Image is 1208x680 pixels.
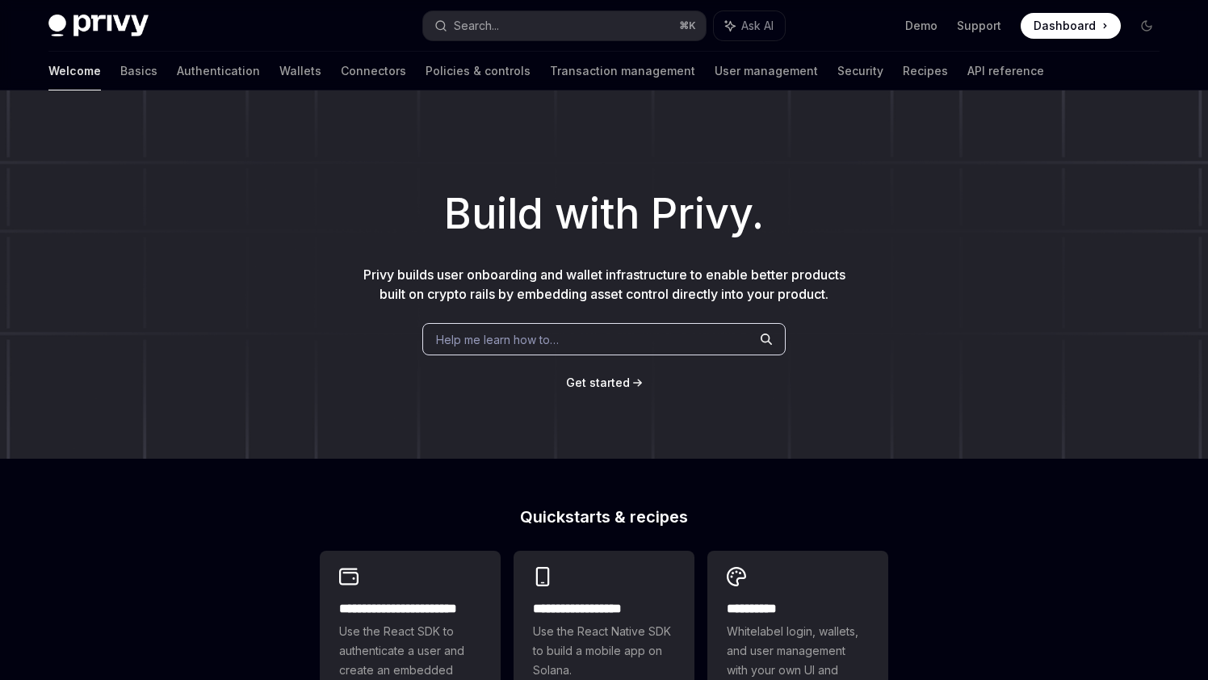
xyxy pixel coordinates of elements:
a: Connectors [341,52,406,90]
a: Dashboard [1021,13,1121,39]
a: Authentication [177,52,260,90]
a: Demo [905,18,937,34]
span: ⌘ K [679,19,696,32]
span: Help me learn how to… [436,331,559,348]
a: User management [715,52,818,90]
a: Welcome [48,52,101,90]
span: Ask AI [741,18,774,34]
h2: Quickstarts & recipes [320,509,888,525]
button: Toggle dark mode [1134,13,1160,39]
div: Search... [454,16,499,36]
span: Privy builds user onboarding and wallet infrastructure to enable better products built on crypto ... [363,267,845,302]
a: Get started [566,375,630,391]
span: Get started [566,376,630,389]
a: Recipes [903,52,948,90]
span: Use the React Native SDK to build a mobile app on Solana. [533,622,675,680]
button: Search...⌘K [423,11,706,40]
span: Dashboard [1034,18,1096,34]
a: Transaction management [550,52,695,90]
img: dark logo [48,15,149,37]
a: Support [957,18,1001,34]
h1: Build with Privy. [26,183,1182,246]
a: Security [837,52,883,90]
a: Basics [120,52,157,90]
a: Policies & controls [426,52,531,90]
button: Ask AI [714,11,785,40]
a: API reference [967,52,1044,90]
a: Wallets [279,52,321,90]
